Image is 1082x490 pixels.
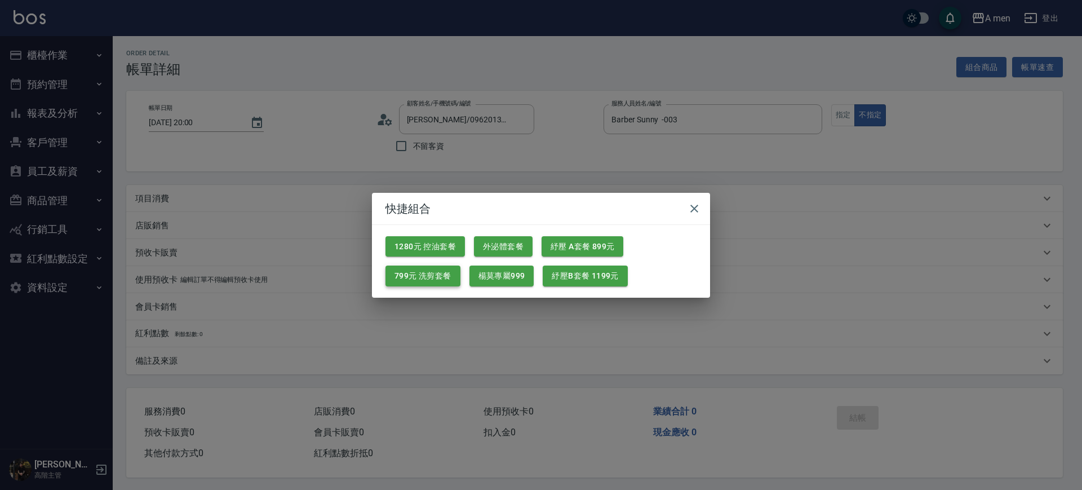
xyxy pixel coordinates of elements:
[372,193,710,224] h2: 快捷組合
[385,236,465,257] button: 1280元 控油套餐
[542,236,623,257] button: 紓壓 A套餐 899元
[543,266,627,286] button: 紓壓B套餐 1199元
[385,266,460,286] button: 799元 洗剪套餐
[469,266,534,286] button: 楊莫專屬999
[474,236,533,257] button: 外泌體套餐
